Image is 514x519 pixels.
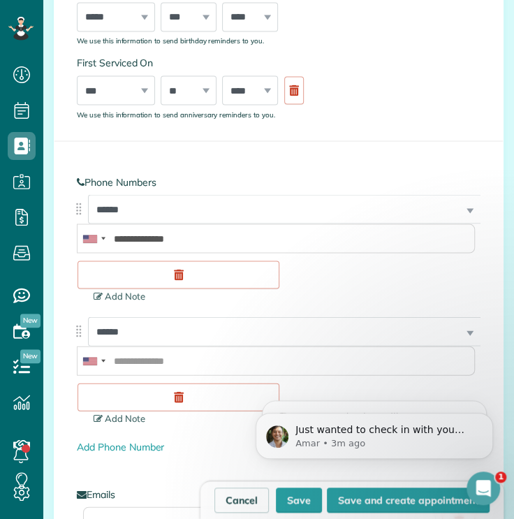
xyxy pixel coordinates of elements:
[71,201,86,216] img: drag_indicator-119b368615184ecde3eda3c64c821f6cf29d3e2b97b89ee44bc31753036683e5.png
[495,472,506,483] span: 1
[20,349,41,363] span: New
[94,290,145,301] span: Add Note
[235,383,514,481] iframe: Intercom notifications message
[71,323,86,338] img: drag_indicator-119b368615184ecde3eda3c64c821f6cf29d3e2b97b89ee44bc31753036683e5.png
[327,488,490,513] button: Save and create appointment
[20,314,41,328] span: New
[77,56,480,70] label: First Serviced On
[77,110,275,118] sub: We use this information to send anniversary reminders to you.
[214,488,269,513] a: Cancel
[78,224,110,252] div: United States: +1
[467,472,500,505] iframe: Intercom live chat
[77,175,480,189] label: Phone Numbers
[276,488,322,513] button: Save
[77,487,480,501] label: Emails
[77,36,264,45] sub: We use this information to send birthday reminders to you.
[94,412,145,423] span: Add Note
[78,346,110,374] div: United States: +1
[77,440,164,453] a: Add Phone Number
